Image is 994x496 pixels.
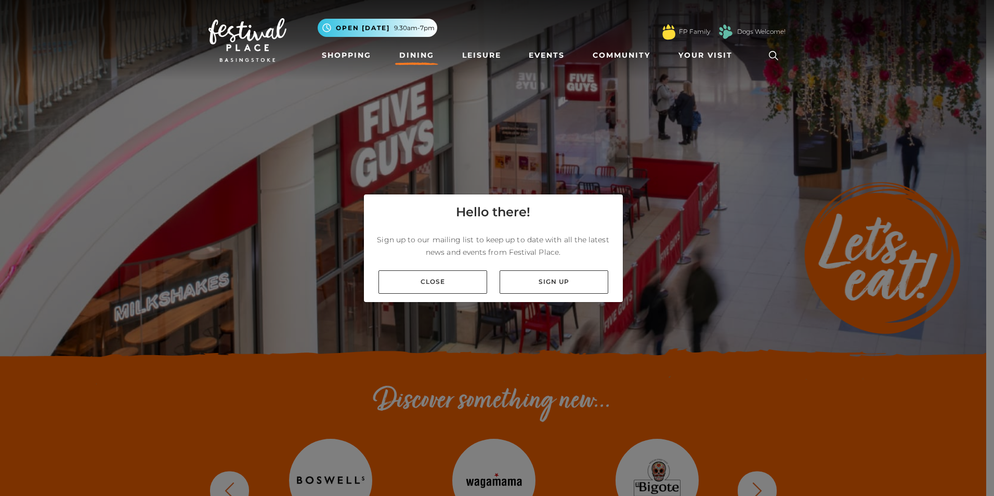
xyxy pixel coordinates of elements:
[678,50,733,61] span: Your Visit
[500,270,608,294] a: Sign up
[456,203,530,221] h4: Hello there!
[679,27,710,36] a: FP Family
[372,233,614,258] p: Sign up to our mailing list to keep up to date with all the latest news and events from Festival ...
[208,18,286,62] img: Festival Place Logo
[394,23,435,33] span: 9.30am-7pm
[525,46,569,65] a: Events
[378,270,487,294] a: Close
[318,46,375,65] a: Shopping
[458,46,505,65] a: Leisure
[395,46,438,65] a: Dining
[588,46,655,65] a: Community
[318,19,437,37] button: Open [DATE] 9.30am-7pm
[336,23,390,33] span: Open [DATE]
[737,27,786,36] a: Dogs Welcome!
[674,46,742,65] a: Your Visit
